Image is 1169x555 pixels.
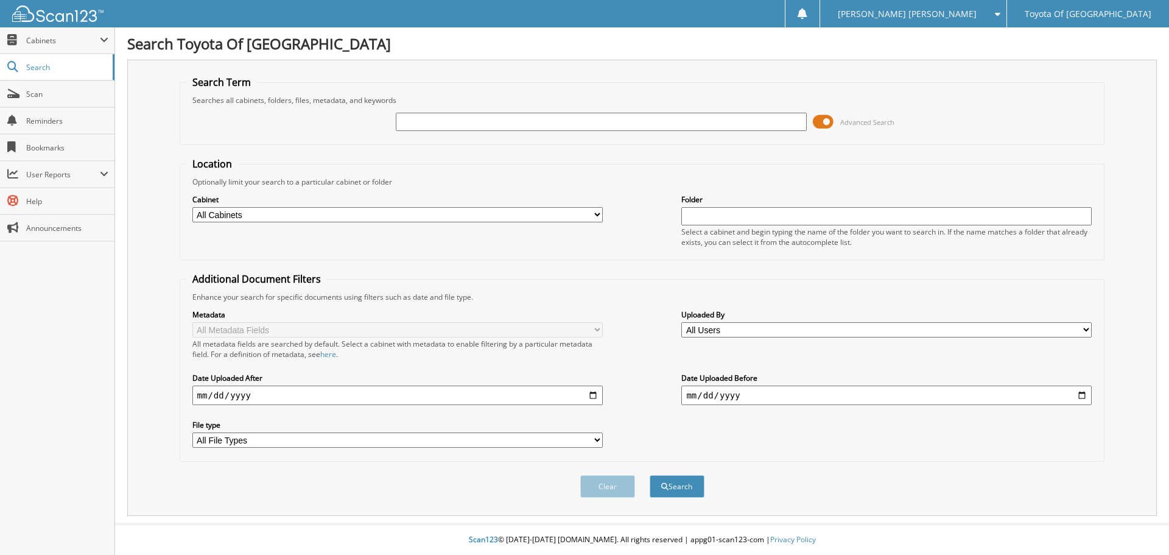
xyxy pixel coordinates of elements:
label: Uploaded By [681,309,1092,320]
div: Optionally limit your search to a particular cabinet or folder [186,177,1098,187]
legend: Additional Document Filters [186,272,327,286]
input: end [681,386,1092,405]
div: Searches all cabinets, folders, files, metadata, and keywords [186,95,1098,105]
label: Date Uploaded Before [681,373,1092,383]
span: Bookmarks [26,143,108,153]
label: Metadata [192,309,603,320]
div: Select a cabinet and begin typing the name of the folder you want to search in. If the name match... [681,227,1092,247]
span: Help [26,196,108,207]
div: © [DATE]-[DATE] [DOMAIN_NAME]. All rights reserved | appg01-scan123-com | [115,525,1169,555]
button: Clear [580,475,635,498]
legend: Location [186,157,238,171]
img: scan123-logo-white.svg [12,5,104,22]
span: [PERSON_NAME] [PERSON_NAME] [838,10,977,18]
iframe: Chat Widget [1108,497,1169,555]
div: All metadata fields are searched by default. Select a cabinet with metadata to enable filtering b... [192,339,603,359]
input: start [192,386,603,405]
a: here [320,349,336,359]
label: Folder [681,194,1092,205]
span: Toyota Of [GEOGRAPHIC_DATA] [1025,10,1151,18]
h1: Search Toyota Of [GEOGRAPHIC_DATA] [127,34,1157,54]
span: Advanced Search [840,118,894,127]
legend: Search Term [186,76,257,89]
label: Date Uploaded After [192,373,603,383]
label: File type [192,420,603,430]
span: User Reports [26,169,100,180]
span: Scan123 [469,534,498,545]
button: Search [650,475,704,498]
a: Privacy Policy [770,534,816,545]
span: Announcements [26,223,108,233]
span: Search [26,62,107,72]
label: Cabinet [192,194,603,205]
div: Enhance your search for specific documents using filters such as date and file type. [186,292,1098,302]
span: Scan [26,89,108,99]
span: Reminders [26,116,108,126]
span: Cabinets [26,35,100,46]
